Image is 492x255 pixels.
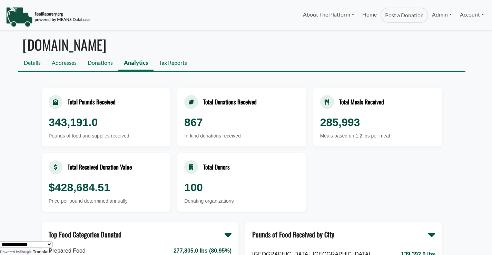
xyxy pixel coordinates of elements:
[299,8,358,21] a: About The Platform
[184,114,299,131] div: 867
[381,8,428,23] a: Post a Donation
[68,97,116,106] div: Total Pounds Received
[18,36,465,53] h1: [DOMAIN_NAME]
[339,97,384,106] div: Total Meals Received
[320,132,435,140] div: Meals based on 1.2 lbs per meal
[320,114,435,131] div: 285,993
[49,132,164,140] div: Pounds of food and supplies received
[49,179,164,196] div: $428,684.51
[154,56,193,71] a: Tax Reports
[184,197,299,205] div: Donating organizations
[118,56,154,71] a: Analytics
[428,8,456,21] a: Admin
[49,229,121,239] div: Top Food Categories Donated
[184,179,299,196] div: 100
[46,56,82,71] a: Addresses
[203,162,230,171] div: Total Donors
[20,249,51,254] a: Translate
[49,197,164,205] div: Price per pound determined annually
[68,162,132,171] div: Total Received Donation Value
[18,56,46,71] a: Details
[184,132,299,140] div: In-kind donations received
[49,114,164,131] div: 343,191.0
[252,229,334,239] div: Pounds of Food Received by City
[456,8,488,21] a: Account
[6,7,90,27] img: NavigationLogo_FoodRecovery-91c16205cd0af1ed486a0f1a7774a6544ea792ac00100771e7dd3ec7c0e58e41.png
[203,97,257,106] div: Total Donations Received
[20,250,33,255] img: Google Translate
[358,8,380,23] a: Home
[82,56,118,71] a: Donations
